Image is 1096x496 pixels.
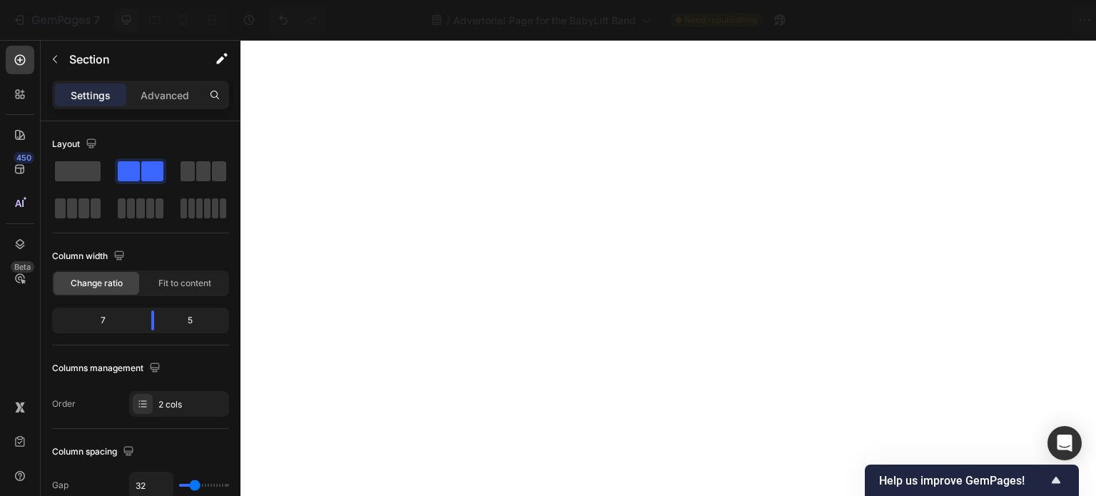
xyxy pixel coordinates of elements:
div: Columns management [52,359,163,378]
div: Open Intercom Messenger [1047,426,1082,460]
span: Save [960,14,984,26]
span: Advertorial Page for the BabyLift Band [453,13,636,28]
span: Fit to content [158,277,211,290]
div: Layout [52,135,100,154]
p: 7 [93,11,100,29]
p: Advanced [141,88,189,103]
span: / [447,13,450,28]
span: Help us improve GemPages! [879,474,1047,487]
div: Column spacing [52,442,137,462]
div: Undo/Redo [269,6,327,34]
div: Order [52,398,76,410]
div: 7 [55,310,140,330]
div: Column width [52,247,128,266]
button: Save [948,6,995,34]
span: Need republishing [684,14,757,26]
div: Gap [52,479,68,492]
button: Show survey - Help us improve GemPages! [879,472,1065,489]
p: Section [69,51,186,68]
div: 450 [14,152,34,163]
div: Publish [1013,13,1049,28]
button: 7 [6,6,106,34]
div: 2 cols [158,398,225,411]
div: Beta [11,261,34,273]
div: 5 [166,310,226,330]
iframe: Design area [240,40,1096,496]
p: Settings [71,88,111,103]
span: Change ratio [71,277,123,290]
button: Publish [1001,6,1061,34]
